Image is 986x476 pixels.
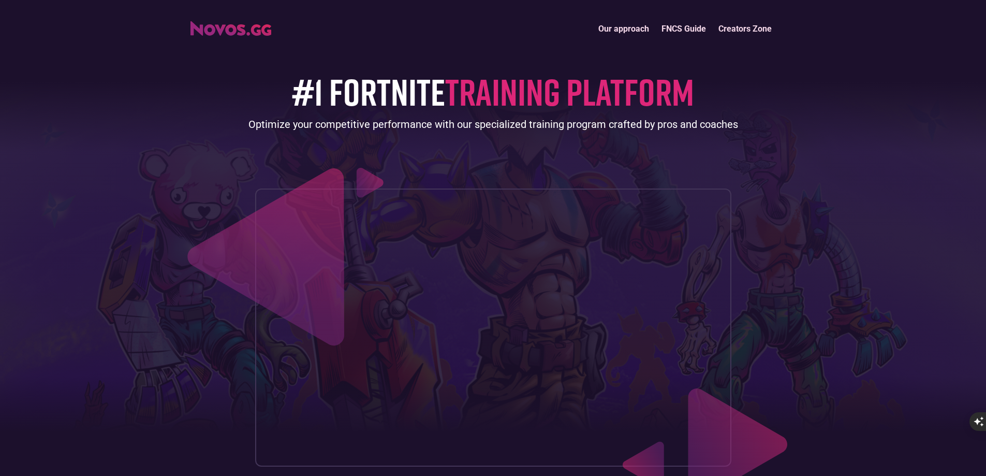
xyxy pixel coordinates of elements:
[592,18,655,40] a: Our approach
[655,18,712,40] a: FNCS Guide
[248,117,738,132] div: Optimize your competitive performance with our specialized training program crafted by pros and c...
[712,18,778,40] a: Creators Zone
[190,18,271,36] a: home
[445,69,694,114] span: TRAINING PLATFORM
[292,71,694,112] h1: #1 FORTNITE
[264,197,723,457] iframe: Increase your placement in 14 days (Novos.gg)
